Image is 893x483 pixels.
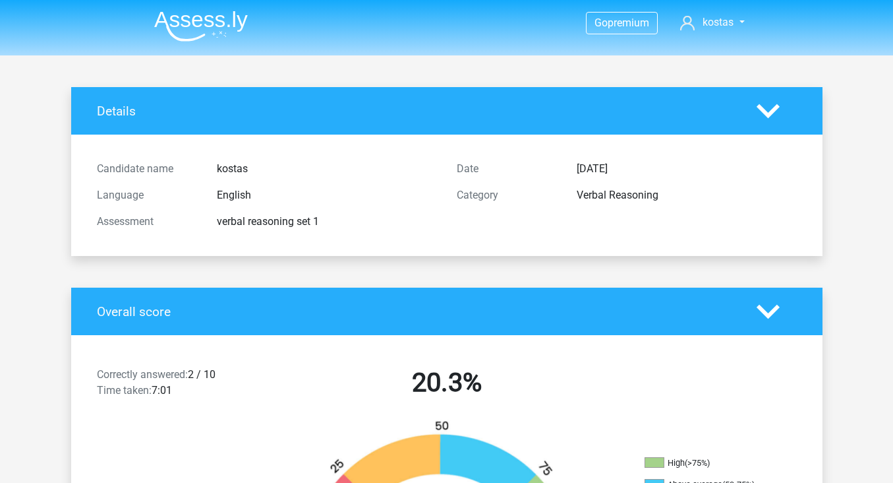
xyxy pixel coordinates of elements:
div: [DATE] [567,161,807,177]
span: premium [608,16,649,29]
div: verbal reasoning set 1 [207,214,447,230]
li: High [645,457,776,469]
h4: Overall score [97,304,737,319]
a: kostas [675,15,749,30]
img: Assessly [154,11,248,42]
span: kostas [703,16,734,28]
h4: Details [97,104,737,119]
div: 2 / 10 7:01 [87,367,267,404]
span: Go [594,16,608,29]
div: Verbal Reasoning [567,187,807,203]
div: Category [447,187,567,203]
div: kostas [207,161,447,177]
h2: 20.3% [277,367,617,399]
div: Date [447,161,567,177]
span: Correctly answered: [97,368,188,381]
span: Time taken: [97,384,152,397]
div: (>75%) [685,458,710,468]
div: Candidate name [87,161,207,177]
div: Assessment [87,214,207,230]
div: English [207,187,447,203]
a: Gopremium [587,14,657,32]
div: Language [87,187,207,203]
